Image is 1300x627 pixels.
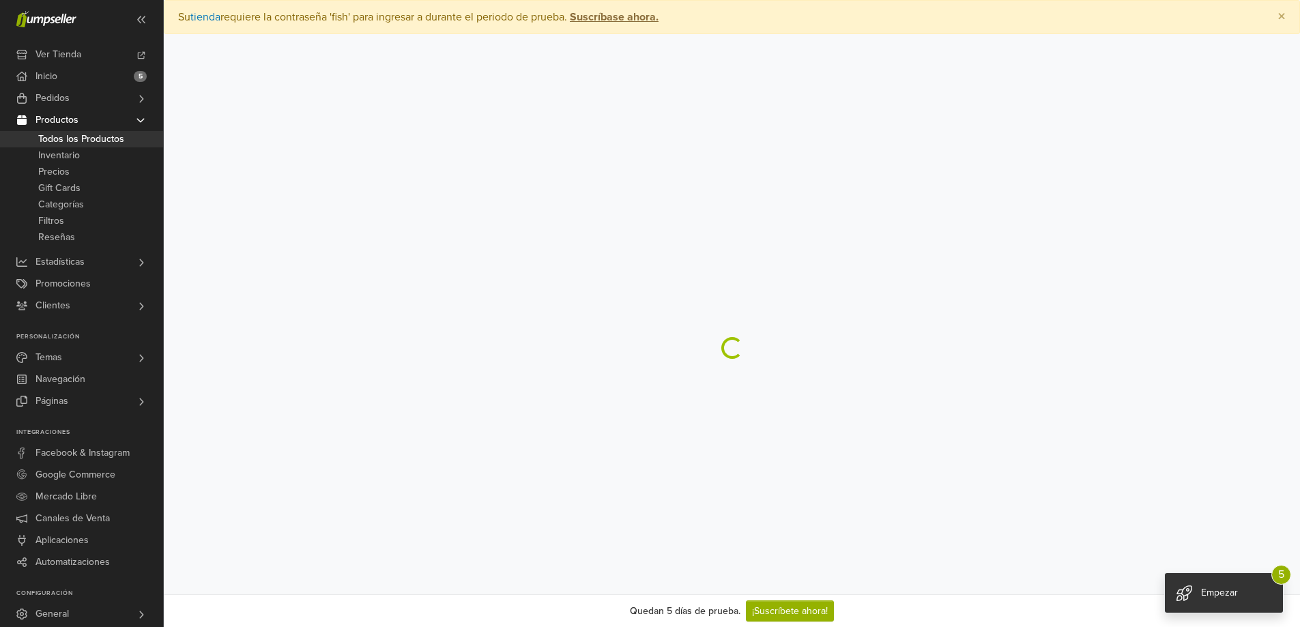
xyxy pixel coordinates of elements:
span: Facebook & Instagram [35,442,130,464]
span: Clientes [35,295,70,317]
span: 5 [1271,565,1291,585]
span: Canales de Venta [35,508,110,529]
span: Temas [35,347,62,368]
span: Productos [35,109,78,131]
strong: Suscríbase ahora. [570,10,659,24]
span: Aplicaciones [35,529,89,551]
span: Ver Tienda [35,44,81,65]
span: Automatizaciones [35,551,110,573]
span: Empezar [1201,587,1238,598]
span: Precios [38,164,70,180]
span: Inventario [38,147,80,164]
span: General [35,603,69,625]
span: Estadísticas [35,251,85,273]
a: tienda [190,10,220,24]
a: ¡Suscríbete ahora! [746,600,834,622]
p: Personalización [16,333,163,341]
div: Quedan 5 días de prueba. [630,604,740,618]
span: Pedidos [35,87,70,109]
span: Google Commerce [35,464,115,486]
span: Navegación [35,368,85,390]
div: Empezar 5 [1165,573,1283,613]
p: Configuración [16,589,163,598]
span: Mercado Libre [35,486,97,508]
span: Filtros [38,213,64,229]
span: Categorías [38,196,84,213]
p: Integraciones [16,428,163,437]
span: 5 [134,71,147,82]
span: Páginas [35,390,68,412]
span: Inicio [35,65,57,87]
button: Close [1264,1,1299,33]
a: Suscríbase ahora. [567,10,659,24]
span: Todos los Productos [38,131,124,147]
span: × [1277,7,1286,27]
span: Gift Cards [38,180,81,196]
span: Reseñas [38,229,75,246]
span: Promociones [35,273,91,295]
